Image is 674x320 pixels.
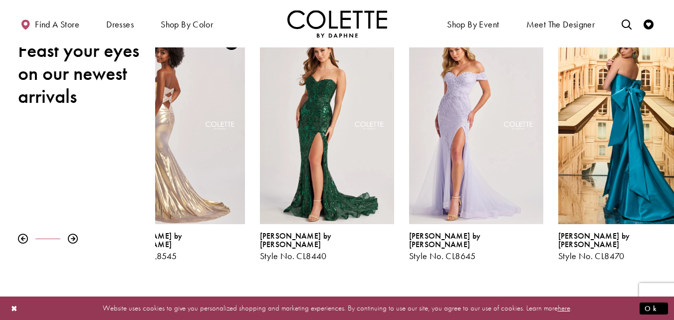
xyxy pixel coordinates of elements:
[524,10,598,37] a: Meet the designer
[252,21,402,269] div: Colette by Daphne Style No. CL8440
[18,39,148,108] h2: Feast your eyes on our newest arrivals
[111,232,245,261] div: Colette by Daphne Style No. CL8545
[445,10,501,37] span: Shop By Event
[35,19,79,29] span: Find a store
[158,10,216,37] span: Shop by color
[409,250,476,262] span: Style No. CL8645
[260,29,394,224] a: Visit Colette by Daphne Style No. CL8440 Page
[6,300,23,317] button: Close Dialog
[287,10,387,37] img: Colette by Daphne
[111,29,245,224] a: Visit Colette by Daphne Style No. CL8545 Page
[409,29,543,224] a: Visit Colette by Daphne Style No. CL8645 Page
[104,10,136,37] span: Dresses
[402,21,551,269] div: Colette by Daphne Style No. CL8645
[72,302,602,315] p: Website uses cookies to give you personalized shopping and marketing experiences. By continuing t...
[558,231,630,250] span: [PERSON_NAME] by [PERSON_NAME]
[18,10,82,37] a: Find a store
[260,250,327,262] span: Style No. CL8440
[641,10,656,37] a: Check Wishlist
[447,19,499,29] span: Shop By Event
[260,231,332,250] span: [PERSON_NAME] by [PERSON_NAME]
[558,303,570,313] a: here
[526,19,595,29] span: Meet the designer
[106,19,134,29] span: Dresses
[287,10,387,37] a: Visit Home Page
[260,232,394,261] div: Colette by Daphne Style No. CL8440
[640,302,668,315] button: Submit Dialog
[103,21,252,269] div: Colette by Daphne Style No. CL8545
[409,231,481,250] span: [PERSON_NAME] by [PERSON_NAME]
[558,250,625,262] span: Style No. CL8470
[619,10,634,37] a: Toggle search
[409,232,543,261] div: Colette by Daphne Style No. CL8645
[161,19,213,29] span: Shop by color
